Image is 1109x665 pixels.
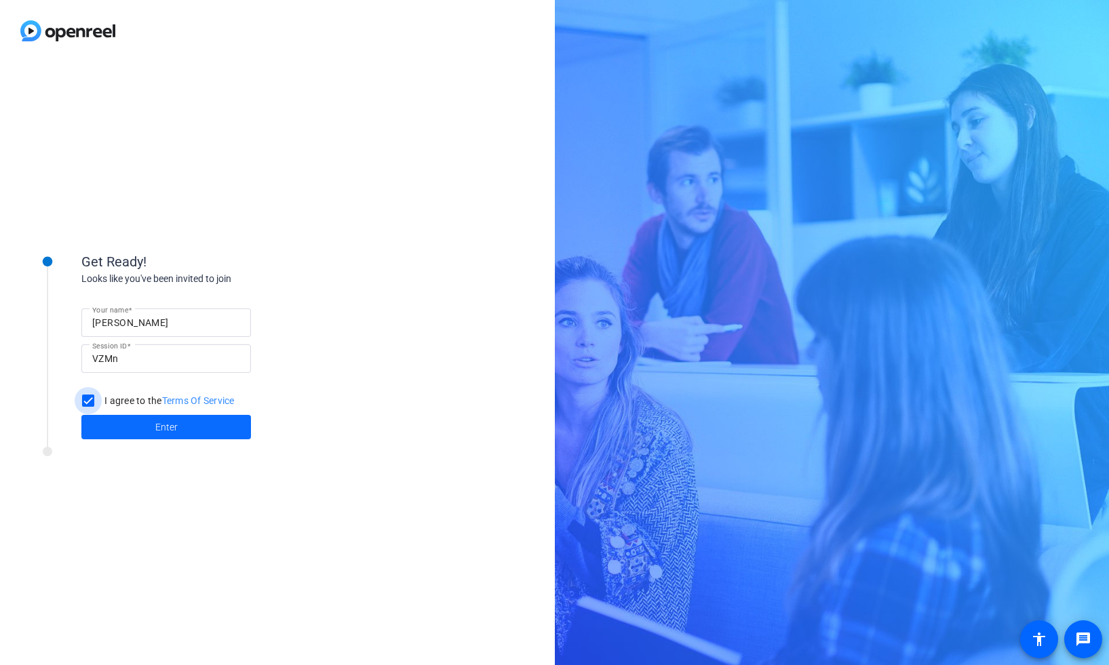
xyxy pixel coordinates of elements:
span: Enter [155,420,178,435]
mat-label: Your name [92,306,128,314]
a: Terms Of Service [162,395,235,406]
div: Get Ready! [81,251,353,272]
label: I agree to the [102,394,235,407]
mat-label: Session ID [92,342,127,350]
button: Enter [81,415,251,439]
mat-icon: accessibility [1031,631,1047,647]
mat-icon: message [1075,631,1091,647]
div: Looks like you've been invited to join [81,272,353,286]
